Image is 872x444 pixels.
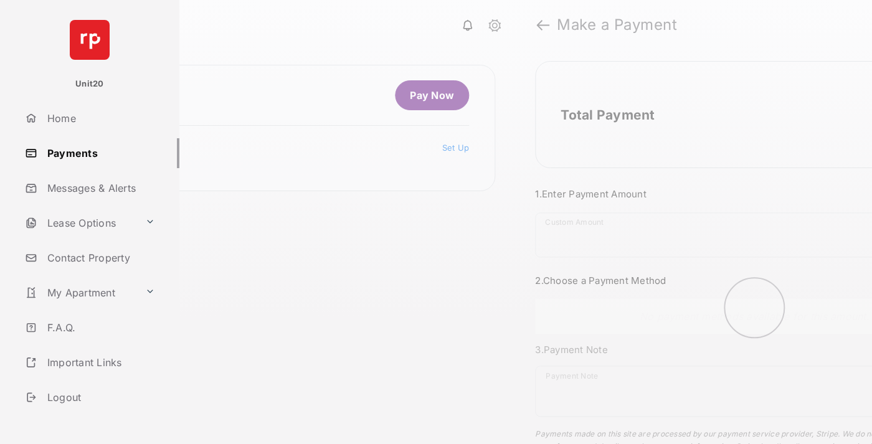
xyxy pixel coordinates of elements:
a: Important Links [20,347,160,377]
h2: Total Payment [561,107,655,123]
p: Unit20 [75,78,104,90]
a: Set Up [442,143,470,153]
strong: Make a Payment [557,17,677,32]
a: F.A.Q. [20,313,179,342]
a: Contact Property [20,243,179,273]
a: Payments [20,138,179,168]
a: Lease Options [20,208,140,238]
a: Home [20,103,179,133]
a: My Apartment [20,278,140,308]
a: Logout [20,382,179,412]
img: svg+xml;base64,PHN2ZyB4bWxucz0iaHR0cDovL3d3dy53My5vcmcvMjAwMC9zdmciIHdpZHRoPSI2NCIgaGVpZ2h0PSI2NC... [70,20,110,60]
a: Messages & Alerts [20,173,179,203]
